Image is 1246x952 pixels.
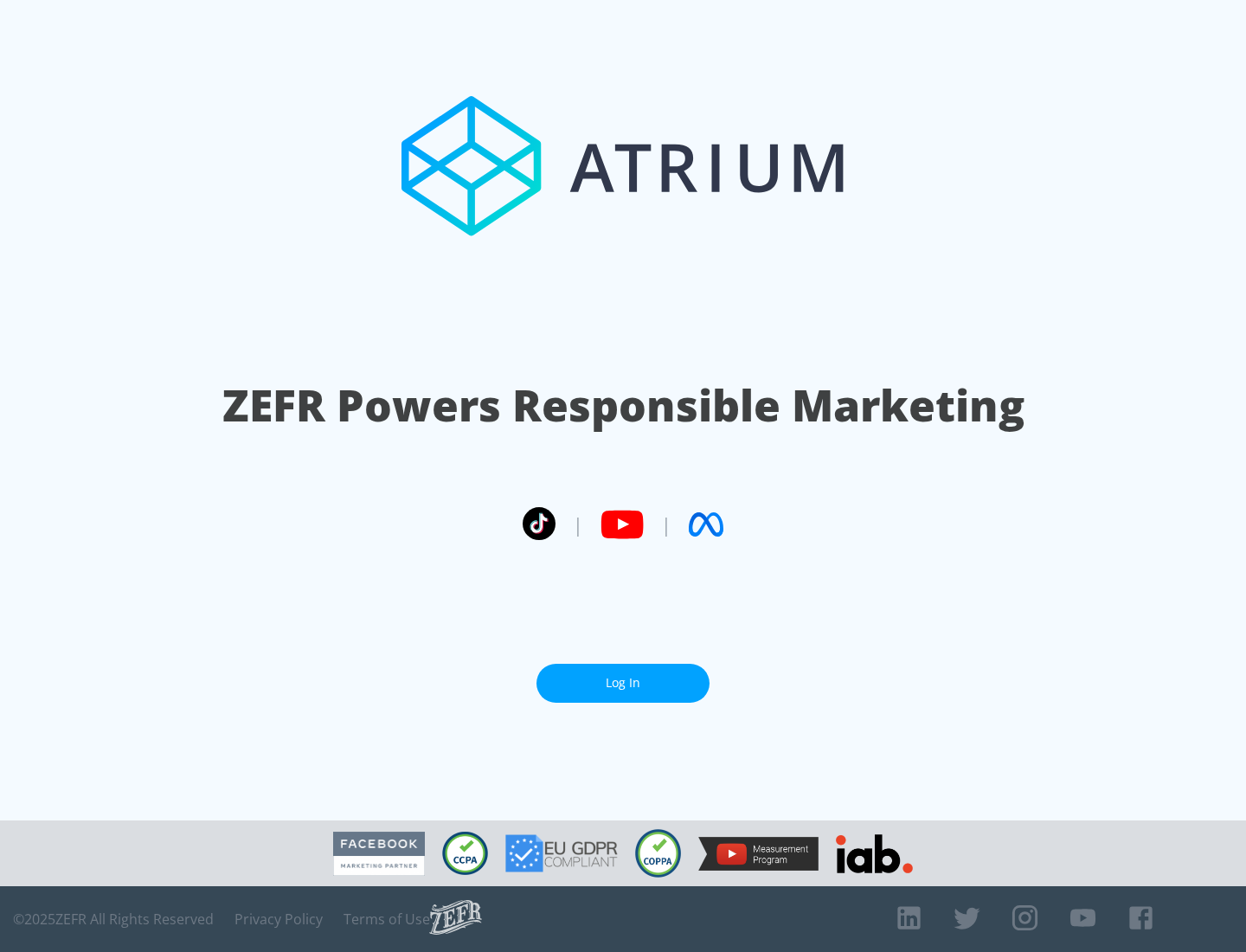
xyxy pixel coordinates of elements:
img: IAB [836,834,913,873]
span: | [573,511,583,537]
a: Terms of Use [344,910,430,928]
h1: ZEFR Powers Responsible Marketing [222,376,1024,435]
img: GDPR Compliant [505,834,618,872]
img: YouTube Measurement Program [698,837,819,871]
img: Facebook Marketing Partner [333,832,425,876]
span: | [661,511,671,537]
span: © 2025 ZEFR All Rights Reserved [13,910,214,928]
img: COPPA Compliant [635,829,681,878]
a: Privacy Policy [234,910,323,928]
a: Log In [536,664,710,703]
img: CCPA Compliant [442,832,488,875]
